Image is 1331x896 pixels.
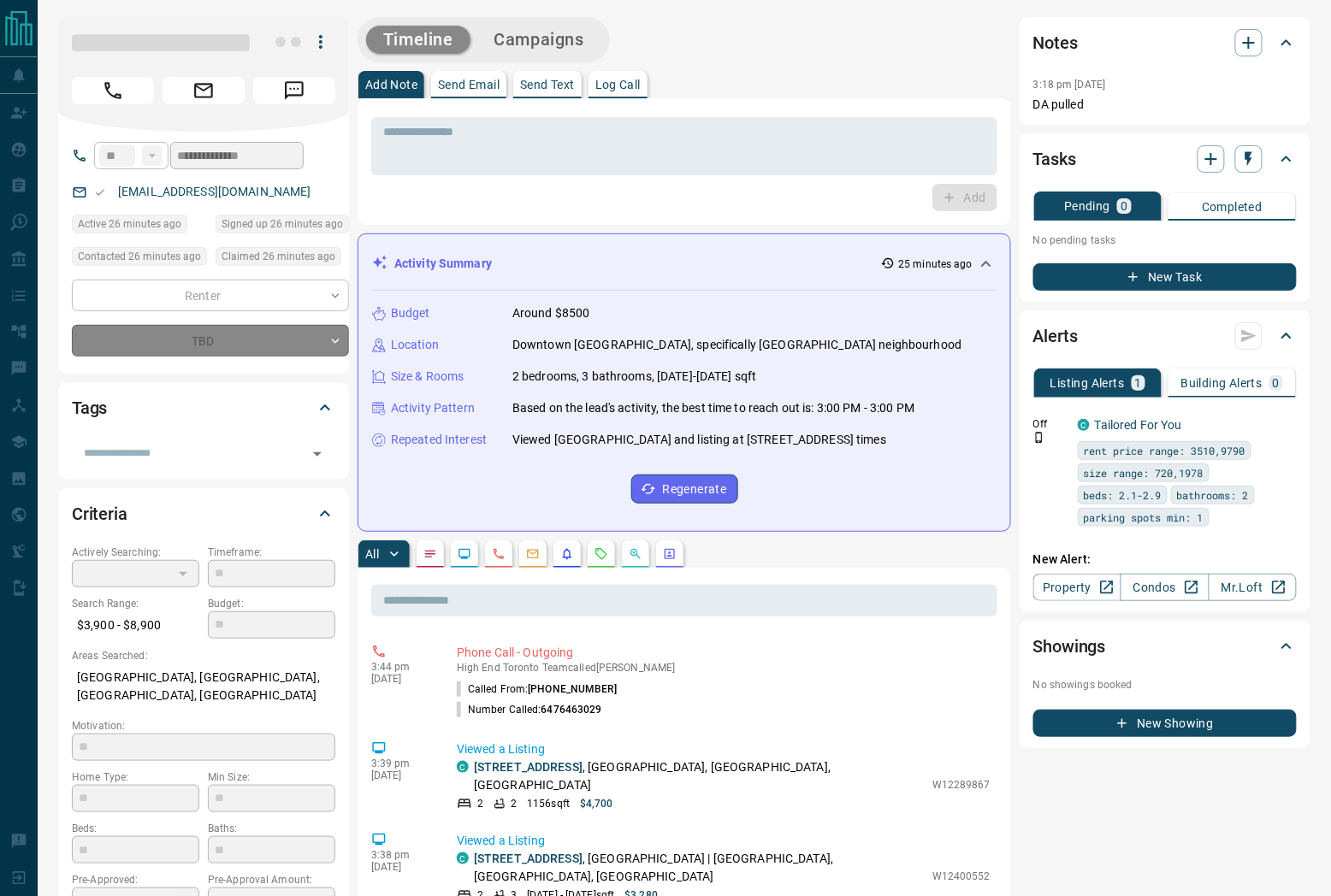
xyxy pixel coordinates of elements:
p: Beds: [72,821,199,836]
p: Activity Summary [394,255,492,273]
svg: Listing Alerts [560,547,574,561]
svg: Agent Actions [663,547,677,561]
p: 2 bedrooms, 3 bathrooms, [DATE]-[DATE] sqft [512,368,757,386]
button: New Showing [1033,710,1297,737]
svg: Requests [595,547,608,561]
p: Search Range: [72,596,199,611]
p: Downtown [GEOGRAPHIC_DATA], specifically [GEOGRAPHIC_DATA] neighbourhood [512,336,961,354]
p: Based on the lead's activity, the best time to reach out is: 3:00 PM - 3:00 PM [512,399,914,417]
svg: Email Valid [94,186,106,198]
a: [STREET_ADDRESS] [474,852,583,865]
p: High End Toronto Team called [PERSON_NAME] [457,662,991,674]
div: Criteria [72,493,335,534]
p: 3:44 pm [371,661,431,673]
h2: Criteria [72,500,127,528]
p: Size & Rooms [391,368,464,386]
div: Tags [72,387,335,428]
p: 0 [1273,377,1280,389]
p: 3:39 pm [371,757,431,769]
svg: Notes [423,547,437,561]
a: Mr.Loft [1209,574,1297,601]
div: Activity Summary25 minutes ago [372,248,997,280]
p: 0 [1121,200,1127,212]
div: Renter [72,280,349,311]
p: $4,700 [580,796,613,811]
p: Off [1033,416,1068,432]
button: New Task [1033,263,1297,291]
span: rent price range: 3510,9790 [1084,442,1245,459]
p: $3,900 - $8,900 [72,611,199,640]
h2: Showings [1033,633,1106,660]
div: Fri Sep 12 2025 [216,215,349,239]
p: 2 [477,796,483,811]
p: , [GEOGRAPHIC_DATA] | [GEOGRAPHIC_DATA], [GEOGRAPHIC_DATA], [GEOGRAPHIC_DATA] [474,850,924,886]
p: Add Note [365,79,417,91]
span: Signed up 26 minutes ago [222,215,343,233]
button: Timeline [366,26,470,54]
p: Called From: [457,681,617,697]
a: Tailored For You [1095,418,1182,432]
svg: Emails [526,547,540,561]
span: Claimed 26 minutes ago [222,248,335,265]
p: 1156 sqft [527,796,570,811]
p: Min Size: [208,769,335,785]
div: Alerts [1033,315,1297,357]
span: 6476463029 [541,704,602,716]
p: W12400552 [932,869,991,884]
p: Timeframe: [208,545,335,560]
span: Message [253,77,335,104]
button: Regenerate [631,475,738,504]
p: Activity Pattern [391,399,475,417]
p: Viewed [GEOGRAPHIC_DATA] and listing at [STREET_ADDRESS] times [512,431,886,449]
p: Budget [391,304,430,322]
svg: Lead Browsing Activity [458,547,471,561]
h2: Alerts [1033,322,1078,350]
div: Tasks [1033,139,1297,180]
p: New Alert: [1033,551,1297,569]
p: No showings booked [1033,677,1297,693]
p: Pending [1064,200,1110,212]
p: Phone Call - Outgoing [457,644,991,662]
span: Call [72,77,154,104]
p: Number Called: [457,702,602,717]
a: Property [1033,574,1121,601]
p: [GEOGRAPHIC_DATA], [GEOGRAPHIC_DATA], [GEOGRAPHIC_DATA], [GEOGRAPHIC_DATA] [72,663,335,710]
p: Areas Searched: [72,648,335,663]
span: parking spots min: 1 [1084,509,1204,526]
span: beds: 2.1-2.9 [1084,486,1162,504]
p: Log Call [595,79,641,91]
span: Email [163,77,245,104]
div: Showings [1033,626,1297,667]
h2: Tasks [1033,145,1076,173]
p: 2 [511,796,517,811]
svg: Calls [492,547,506,561]
p: Repeated Interest [391,431,487,449]
div: condos.ca [457,761,469,773]
div: Fri Sep 12 2025 [72,215,207,239]
p: 25 minutes ago [898,256,973,272]
p: [DATE] [371,673,431,685]
p: 1 [1135,377,1142,389]
div: Fri Sep 12 2025 [216,247,349,271]
p: Around $8500 [512,304,590,322]
a: [EMAIL_ADDRESS][DOMAIN_NAME] [118,185,311,198]
p: Home Type: [72,769,199,785]
p: Budget: [208,596,335,611]
p: Listing Alerts [1050,377,1125,389]
p: No pending tasks [1033,227,1297,253]
p: 3:38 pm [371,849,431,861]
div: Notes [1033,22,1297,63]
span: Contacted 26 minutes ago [78,248,201,265]
p: Motivation: [72,718,335,734]
div: condos.ca [457,852,469,864]
button: Open [305,442,329,466]
p: Pre-Approved: [72,872,199,887]
span: Active 26 minutes ago [78,215,181,233]
p: Viewed a Listing [457,740,991,758]
p: Viewed a Listing [457,832,991,850]
svg: Push Notification Only [1033,432,1045,444]
p: Building Alerts [1181,377,1263,389]
span: bathrooms: 2 [1177,486,1249,504]
p: DA pulled [1033,96,1297,114]
span: [PHONE_NUMBER] [528,683,617,695]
